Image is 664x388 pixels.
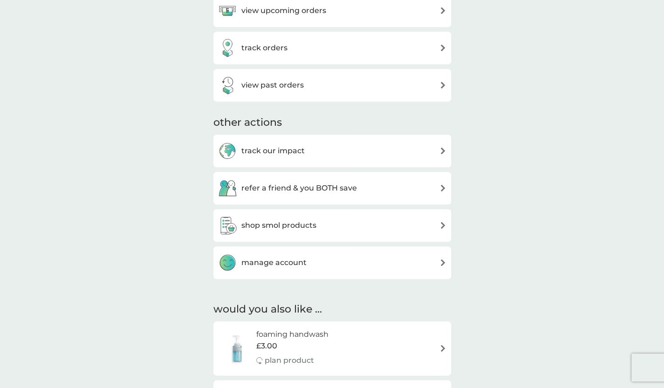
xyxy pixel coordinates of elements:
[256,328,329,340] h6: foaming handwash
[439,147,446,154] img: arrow right
[439,259,446,266] img: arrow right
[213,302,451,317] h2: would you also like ...
[241,79,304,91] h3: view past orders
[241,182,357,194] h3: refer a friend & you BOTH save
[265,354,314,367] p: plan product
[241,219,316,231] h3: shop smol products
[218,332,256,365] img: foaming handwash
[241,42,288,54] h3: track orders
[439,184,446,191] img: arrow right
[241,257,307,269] h3: manage account
[213,116,282,130] h3: other actions
[439,82,446,88] img: arrow right
[439,44,446,51] img: arrow right
[439,7,446,14] img: arrow right
[439,222,446,229] img: arrow right
[439,345,446,352] img: arrow right
[241,5,326,17] h3: view upcoming orders
[256,340,277,352] span: £3.00
[241,145,305,157] h3: track our impact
